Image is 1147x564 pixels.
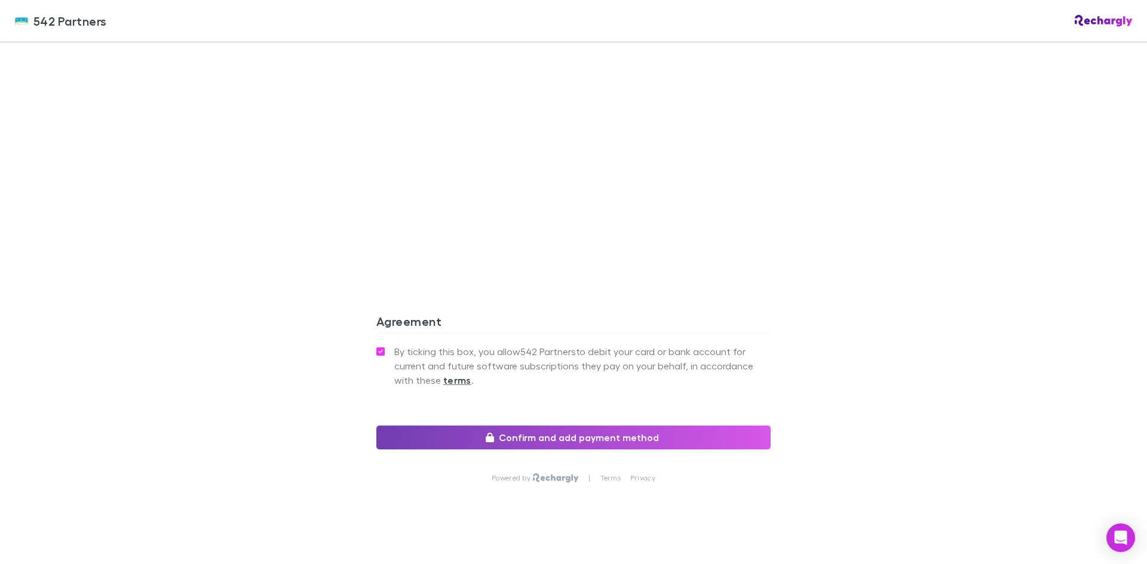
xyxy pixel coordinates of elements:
[533,473,579,483] img: Rechargly Logo
[588,473,590,483] p: |
[376,314,771,333] h3: Agreement
[1106,523,1135,552] div: Open Intercom Messenger
[1075,15,1133,27] img: Rechargly Logo
[443,374,471,386] strong: terms
[394,344,771,387] span: By ticking this box, you allow 542 Partners to debit your card or bank account for current and fu...
[14,14,29,28] img: 542 Partners's Logo
[630,473,655,483] a: Privacy
[492,473,533,483] p: Powered by
[376,426,771,449] button: Confirm and add payment method
[600,473,621,483] a: Terms
[33,12,107,30] span: 542 Partners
